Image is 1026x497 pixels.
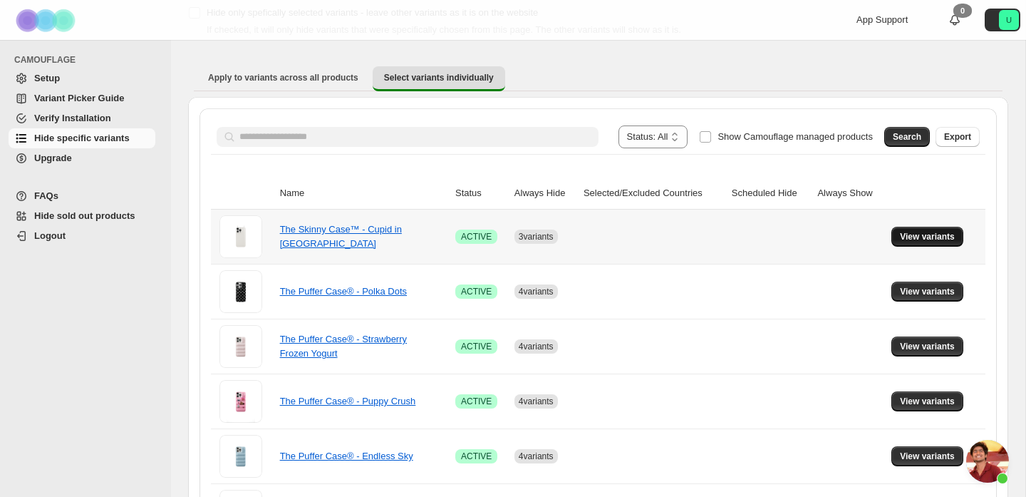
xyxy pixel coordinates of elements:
span: Variant Picker Guide [34,93,124,103]
img: Camouflage [11,1,83,40]
span: Setup [34,73,60,83]
div: 0 [953,4,972,18]
span: Logout [34,230,66,241]
a: The Puffer Case® - Puppy Crush [280,396,416,406]
span: 4 variants [519,287,554,297]
span: 4 variants [519,451,554,461]
span: FAQs [34,190,58,201]
span: View variants [900,396,955,407]
span: ACTIVE [461,231,492,242]
span: View variants [900,341,955,352]
span: View variants [900,451,955,462]
a: 0 [948,13,962,27]
text: U [1006,16,1012,24]
span: Show Camouflage managed products [717,131,873,142]
button: Export [936,127,980,147]
a: Setup [9,68,155,88]
span: ACTIVE [461,341,492,352]
span: Verify Installation [34,113,111,123]
span: ACTIVE [461,286,492,297]
span: Export [944,131,971,143]
th: Always Show [813,178,887,210]
span: Upgrade [34,153,72,163]
span: 4 variants [519,342,554,352]
span: CAMOUFLAGE [14,54,161,66]
a: FAQs [9,186,155,206]
button: View variants [891,446,963,466]
span: View variants [900,231,955,242]
span: Search [893,131,921,143]
a: Variant Picker Guide [9,88,155,108]
span: Select variants individually [384,72,494,83]
a: Hide specific variants [9,128,155,148]
span: Hide sold out products [34,210,135,221]
a: Hide sold out products [9,206,155,226]
span: App Support [856,14,908,25]
button: Search [884,127,930,147]
button: View variants [891,282,963,302]
a: The Puffer Case® - Endless Sky [280,451,413,461]
button: Avatar with initials U [985,9,1020,31]
button: View variants [891,337,963,357]
span: 4 variants [519,396,554,406]
a: Verify Installation [9,108,155,128]
a: The Puffer Case® - Strawberry Frozen Yogurt [280,334,407,359]
a: Logout [9,226,155,246]
div: Open chat [966,440,1009,483]
button: View variants [891,391,963,411]
button: View variants [891,227,963,247]
span: Apply to variants across all products [208,72,358,83]
th: Name [276,178,451,210]
span: Hide specific variants [34,133,130,143]
span: ACTIVE [461,451,492,462]
th: Scheduled Hide [727,178,814,210]
span: View variants [900,286,955,297]
a: Upgrade [9,148,155,168]
th: Selected/Excluded Countries [579,178,727,210]
span: ACTIVE [461,396,492,407]
a: The Puffer Case® - Polka Dots [280,286,407,297]
th: Always Hide [510,178,579,210]
span: 3 variants [519,232,554,242]
button: Select variants individually [373,66,505,91]
th: Status [451,178,510,210]
a: The Skinny Case™ - Cupid in [GEOGRAPHIC_DATA] [280,224,402,249]
button: Apply to variants across all products [197,66,370,89]
span: Avatar with initials U [999,10,1019,30]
